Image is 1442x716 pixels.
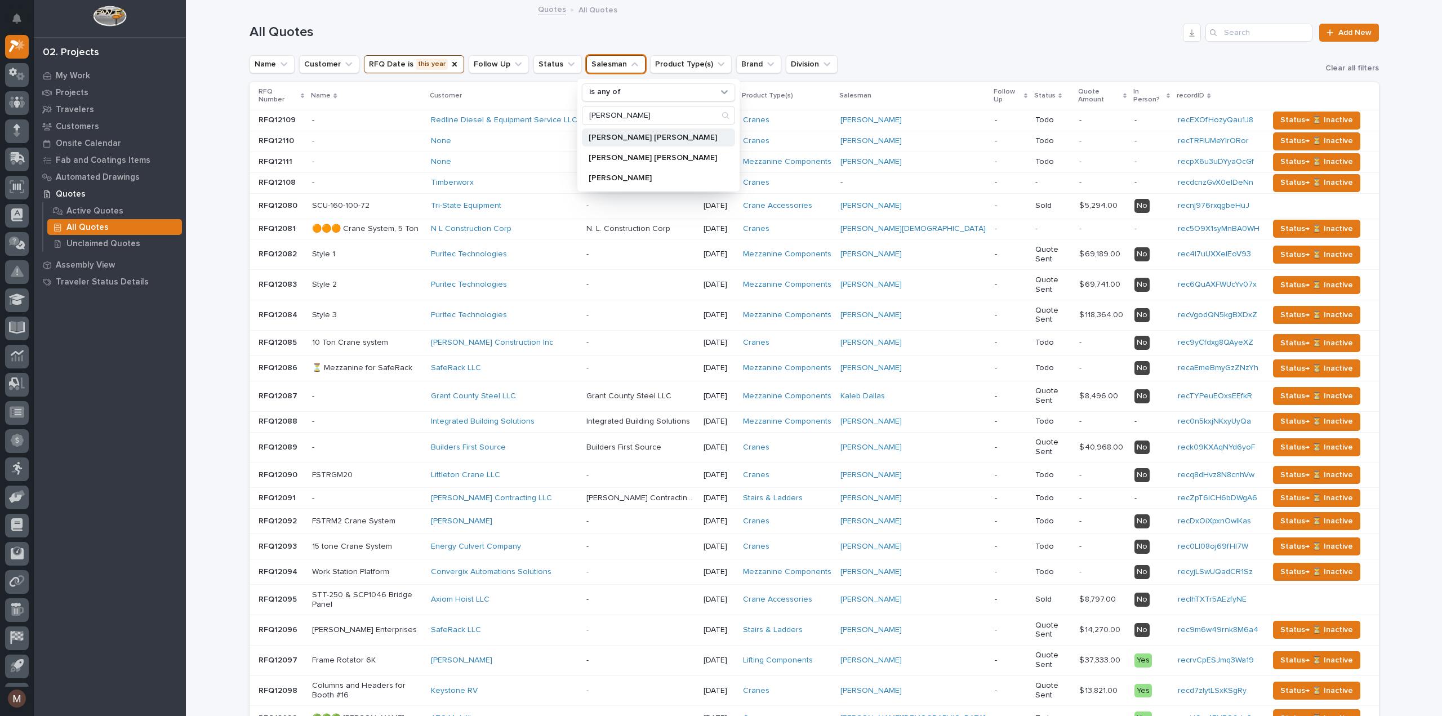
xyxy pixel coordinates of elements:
a: recVgodQN5kgBXDxZ [1178,311,1257,319]
button: Status→ ⏳ Inactive [1273,132,1360,150]
p: SCU-160-100-72 [312,201,421,211]
a: recaEmeBmyGzZNzYh [1178,364,1258,372]
button: Follow Up [469,55,529,73]
input: Search [582,106,735,124]
a: Cranes [743,338,769,348]
p: RFQ12084 [259,308,300,320]
a: [PERSON_NAME] [840,115,902,125]
p: Onsite Calendar [56,139,121,149]
p: RFQ12086 [259,361,300,373]
span: Status→ ⏳ Inactive [1280,248,1353,261]
button: Status→ ⏳ Inactive [1273,153,1360,171]
a: Littleton Crane LLC [431,470,500,480]
a: Puritec Technologies [431,250,507,259]
span: Status→ ⏳ Inactive [1280,222,1353,235]
a: recZpT6ICH6bDWgA6 [1178,494,1257,502]
span: Status→ ⏳ Inactive [1280,336,1353,350]
p: RFQ12087 [259,389,300,401]
button: Product Type(s) [650,55,732,73]
a: [PERSON_NAME] [431,517,492,526]
div: No [1134,308,1150,322]
button: Status→ ⏳ Inactive [1273,334,1360,352]
a: Mezzanine Components [743,310,831,320]
p: - [586,199,591,211]
tr: RFQ12084RFQ12084 Style 3Puritec Technologies -- [DATE]Mezzanine Components [PERSON_NAME] -Quote S... [250,300,1379,331]
a: [PERSON_NAME] [840,363,902,373]
p: [DATE] [704,250,734,259]
p: RFQ12081 [259,222,298,234]
p: - [312,136,421,146]
p: Style 3 [312,310,421,320]
p: - [312,392,421,401]
a: rec5O9X1syMnBA0WH [1178,225,1259,233]
a: [PERSON_NAME] [840,338,902,348]
tr: RFQ12083RFQ12083 Style 2Puritec Technologies -- [DATE]Mezzanine Components [PERSON_NAME] -Quote S... [250,270,1379,300]
p: is any of [589,87,621,97]
p: - [586,361,591,373]
p: - [1035,178,1070,188]
p: - [1134,157,1169,167]
p: - [1134,493,1169,503]
button: Status→ ⏳ Inactive [1273,512,1360,530]
p: - [1134,136,1169,146]
p: - [995,201,1026,211]
a: Mezzanine Components [743,250,831,259]
a: Kaleb Dallas [840,392,885,401]
p: [PERSON_NAME] [PERSON_NAME] [589,154,717,162]
p: Active Quotes [66,206,123,216]
p: - [995,157,1026,167]
a: [PERSON_NAME] [840,280,902,290]
a: Cranes [743,115,769,125]
tr: RFQ12108RFQ12108 -Timberworx TimberworxTimberworx [DATE]Cranes ----- -recdcnzGvX0eIDeNnStatus→ ⏳ ... [250,172,1379,193]
p: $ 118,364.00 [1079,308,1125,320]
span: Add New [1338,29,1372,37]
p: Todo [1035,417,1070,426]
p: ⏳ Mezzanine for SafeRack [312,363,421,373]
a: Crane Accessories [743,201,812,211]
p: - [1079,113,1084,125]
span: Status→ ⏳ Inactive [1280,134,1353,148]
div: No [1134,441,1150,455]
a: None [431,136,451,146]
button: RFQ Date [364,55,464,73]
p: - [995,493,1026,503]
a: Onsite Calendar [34,135,186,152]
p: $ 69,189.00 [1079,247,1123,259]
p: [DATE] [704,338,734,348]
a: recnj976rxqgbeHuJ [1178,202,1249,210]
button: Status→ ⏳ Inactive [1273,359,1360,377]
p: FSTRM2 Crane System [312,517,421,526]
p: Quote Sent [1035,245,1070,264]
p: Quote Sent [1035,438,1070,457]
button: Status→ ⏳ Inactive [1273,489,1360,507]
a: Projects [34,84,186,101]
p: - [586,308,591,320]
p: $ 5,294.00 [1079,199,1120,211]
a: reck09KXAqNYd6yoF [1178,443,1255,451]
p: - [1079,514,1084,526]
button: Status→ ⏳ Inactive [1273,112,1360,130]
a: rec6QuAXFWUcYv07x [1178,281,1257,288]
p: - [586,514,591,526]
a: Cranes [743,178,769,188]
button: Status→ ⏳ Inactive [1273,438,1360,456]
p: - [1079,468,1084,480]
p: - [995,310,1026,320]
div: No [1134,199,1150,213]
tr: RFQ12090RFQ12090 FSTRGM20Littleton Crane LLC -- [DATE]Cranes [PERSON_NAME] -Todo-- Norecq8dHvz8N8... [250,462,1379,488]
p: - [995,363,1026,373]
a: [PERSON_NAME] Construction Inc [431,338,553,348]
a: recq8dHvz8N8cnhVw [1178,471,1254,479]
a: [PERSON_NAME][DEMOGRAPHIC_DATA] [840,224,986,234]
p: - [995,517,1026,526]
p: Customers [56,122,99,132]
p: - [1079,336,1084,348]
a: [PERSON_NAME] Contracting LLC [431,493,552,503]
a: Grant County Steel LLC [431,392,516,401]
p: Todo [1035,470,1070,480]
p: - [1079,222,1084,234]
a: Active Quotes [43,203,186,219]
p: [DATE] [704,493,734,503]
a: Add New [1319,24,1378,42]
p: - [995,224,1026,234]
